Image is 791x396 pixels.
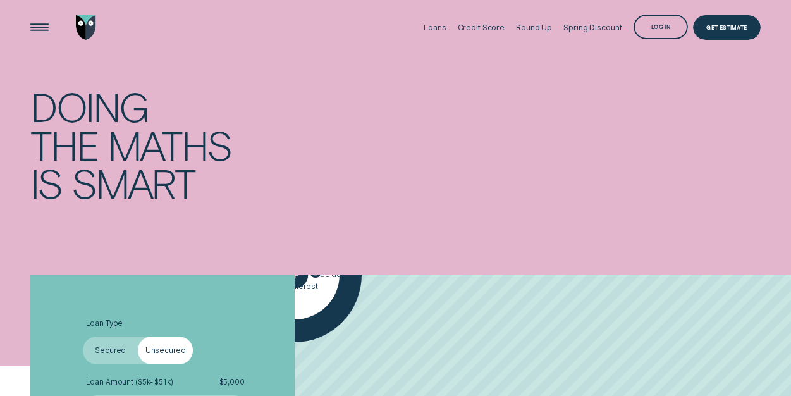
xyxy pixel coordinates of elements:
[424,23,446,32] div: Loans
[30,87,268,202] h4: Doing the maths is smart
[27,15,52,40] button: Open Menu
[86,319,123,328] span: Loan Type
[281,261,356,288] button: See details
[563,23,622,32] div: Spring Discount
[315,270,355,279] span: See details
[516,23,552,32] div: Round Up
[86,378,173,387] span: Loan Amount ( $5k - $51k )
[693,15,761,40] a: Get Estimate
[219,378,245,387] span: $ 5,000
[138,337,193,364] label: Unsecured
[634,15,689,39] button: Log in
[76,15,97,40] img: Wisr
[83,337,138,364] label: Secured
[458,23,505,32] div: Credit Score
